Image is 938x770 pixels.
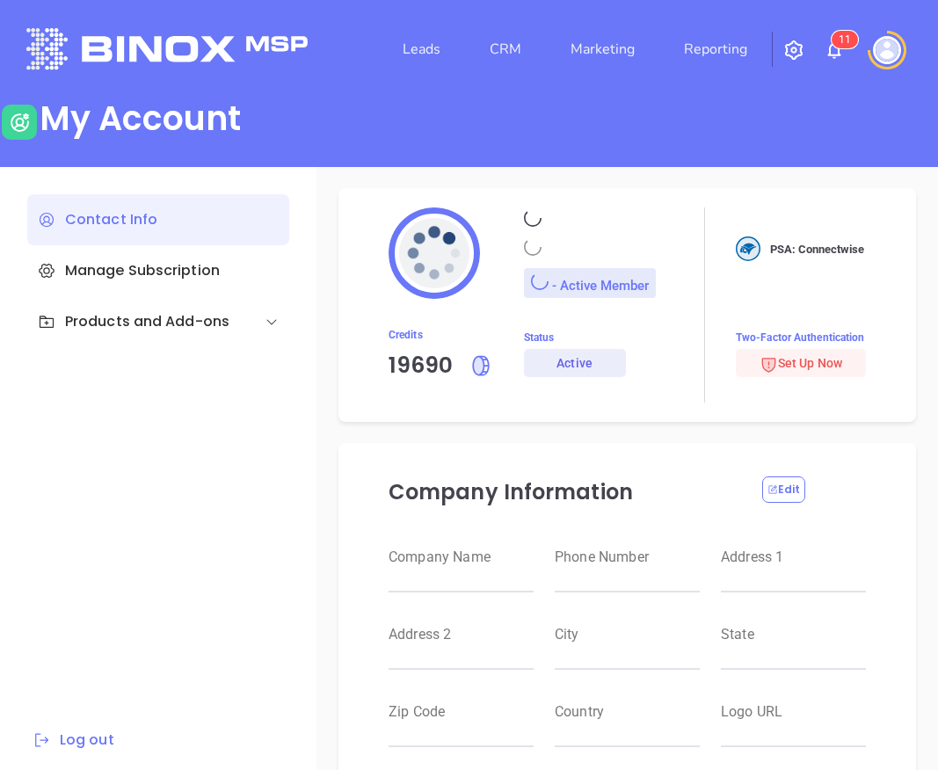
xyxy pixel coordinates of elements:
p: Company Information [389,476,741,508]
div: - Active Member [524,268,656,298]
img: iconNotification [824,40,845,61]
div: Products and Add-ons [27,296,289,347]
input: weight [389,719,534,747]
div: Active [556,349,593,377]
input: weight [389,564,534,592]
div: My Account [40,98,241,139]
button: Log out [27,729,120,752]
img: iconSetting [783,40,804,61]
label: Company Name [389,550,534,564]
a: Marketing [564,32,642,67]
span: Status [524,330,704,345]
button: Edit [762,476,805,503]
input: weight [389,642,534,670]
input: weight [721,719,866,747]
label: Address 2 [389,628,534,642]
img: profile [389,207,480,299]
label: Address 1 [721,550,866,564]
label: Logo URL [721,705,866,719]
div: Products and Add-ons [38,311,229,332]
span: Two-Factor Authentication [736,330,866,345]
label: Phone Number [555,550,700,564]
div: PSA: Connectwise [736,236,864,261]
span: 1 [839,33,845,46]
label: State [721,628,866,642]
a: Leads [396,32,447,67]
span: Credits [389,324,493,345]
input: weight [721,564,866,592]
a: Reporting [677,32,754,67]
input: weight [555,719,700,747]
img: crm [736,236,760,261]
span: Set Up Now [760,356,842,370]
label: Zip Code [389,705,534,719]
div: Manage Subscription [27,245,289,296]
sup: 11 [832,31,858,48]
img: user [873,36,901,64]
div: Contact Info [27,194,289,245]
div: 19690 [389,349,454,382]
input: weight [721,642,866,670]
label: City [555,628,700,642]
input: weight [555,642,700,670]
img: logo [26,28,308,69]
img: user [2,105,37,140]
input: weight [555,564,700,592]
label: Country [555,705,700,719]
a: CRM [483,32,528,67]
span: 1 [845,33,851,46]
